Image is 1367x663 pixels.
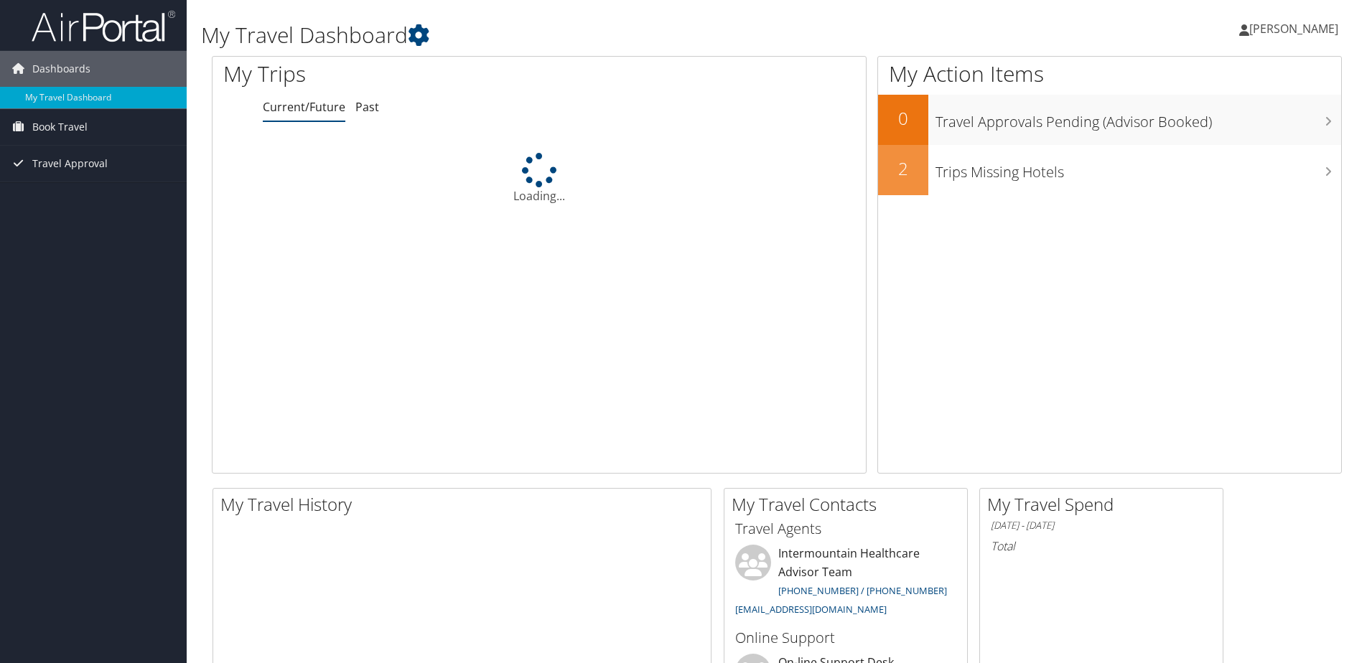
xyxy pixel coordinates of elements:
[735,603,887,616] a: [EMAIL_ADDRESS][DOMAIN_NAME]
[728,545,964,621] li: Intermountain Healthcare Advisor Team
[223,59,583,89] h1: My Trips
[201,20,969,50] h1: My Travel Dashboard
[32,9,175,43] img: airportal-logo.png
[991,538,1212,554] h6: Total
[32,146,108,182] span: Travel Approval
[878,156,928,181] h2: 2
[32,109,88,145] span: Book Travel
[936,105,1341,132] h3: Travel Approvals Pending (Advisor Booked)
[263,99,345,115] a: Current/Future
[936,155,1341,182] h3: Trips Missing Hotels
[32,51,90,87] span: Dashboards
[1249,21,1338,37] span: [PERSON_NAME]
[355,99,379,115] a: Past
[735,628,956,648] h3: Online Support
[1239,7,1353,50] a: [PERSON_NAME]
[878,95,1341,145] a: 0Travel Approvals Pending (Advisor Booked)
[732,492,967,517] h2: My Travel Contacts
[778,584,947,597] a: [PHONE_NUMBER] / [PHONE_NUMBER]
[220,492,711,517] h2: My Travel History
[991,519,1212,532] h6: [DATE] - [DATE]
[735,519,956,539] h3: Travel Agents
[987,492,1223,517] h2: My Travel Spend
[878,59,1341,89] h1: My Action Items
[213,153,866,204] div: Loading...
[878,106,928,131] h2: 0
[878,145,1341,195] a: 2Trips Missing Hotels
